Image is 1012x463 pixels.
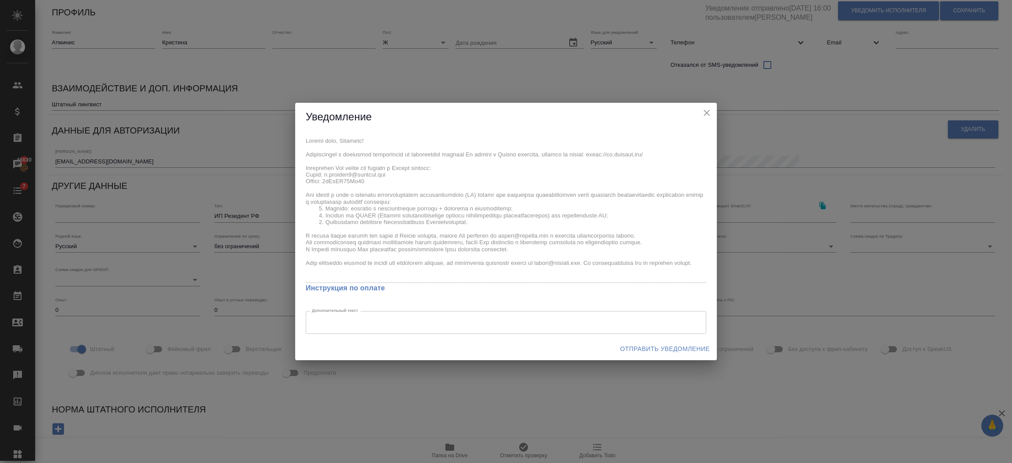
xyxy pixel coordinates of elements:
[306,137,706,280] textarea: Loremi dolo, Sitametc! Adipiscingel s doeiusmod temporincid ut laboreetdol magnaal En admini v Qu...
[617,341,713,357] button: Отправить уведомление
[700,106,713,119] button: close
[306,111,372,123] span: Уведомление
[620,344,710,354] span: Отправить уведомление
[306,284,385,292] a: Инструкция по оплате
